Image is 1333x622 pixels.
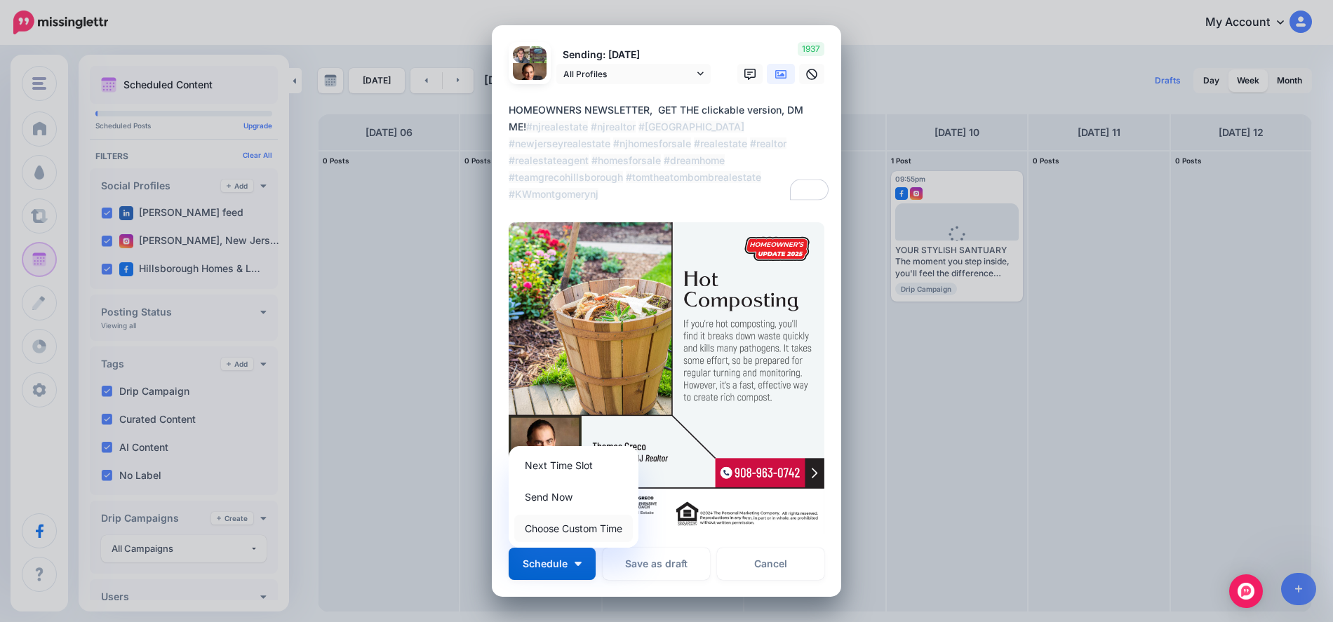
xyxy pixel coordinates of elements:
img: 1517734286188-86457.png [513,63,547,97]
a: Cancel [717,548,824,580]
span: 1937 [798,42,824,56]
p: Sending: [DATE] [556,47,711,63]
img: 327268531_724594952348832_4066971541480340163_n-bsa142741.jpg [513,46,530,63]
a: Send Now [514,483,633,511]
a: All Profiles [556,64,711,84]
button: Save as draft [603,548,710,580]
a: Choose Custom Time [514,515,633,542]
img: 359532161_651874630310032_161034246859056870_n-bsa149543.jpg [530,46,547,63]
div: HOMEOWNERS NEWSLETTER, GET THE clickable version, DM ME! [509,102,831,203]
img: arrow-down-white.png [575,562,582,566]
a: Next Time Slot [514,452,633,479]
div: Open Intercom Messenger [1229,574,1263,608]
div: Schedule [509,446,638,548]
span: All Profiles [563,67,694,81]
button: Schedule [509,548,596,580]
img: ZFP75WJFROCF4HPP3EGBMMCNAGOLXUS3.jpg [509,222,824,538]
span: Schedule [523,559,568,569]
textarea: To enrich screen reader interactions, please activate Accessibility in Grammarly extension settings [509,102,831,203]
